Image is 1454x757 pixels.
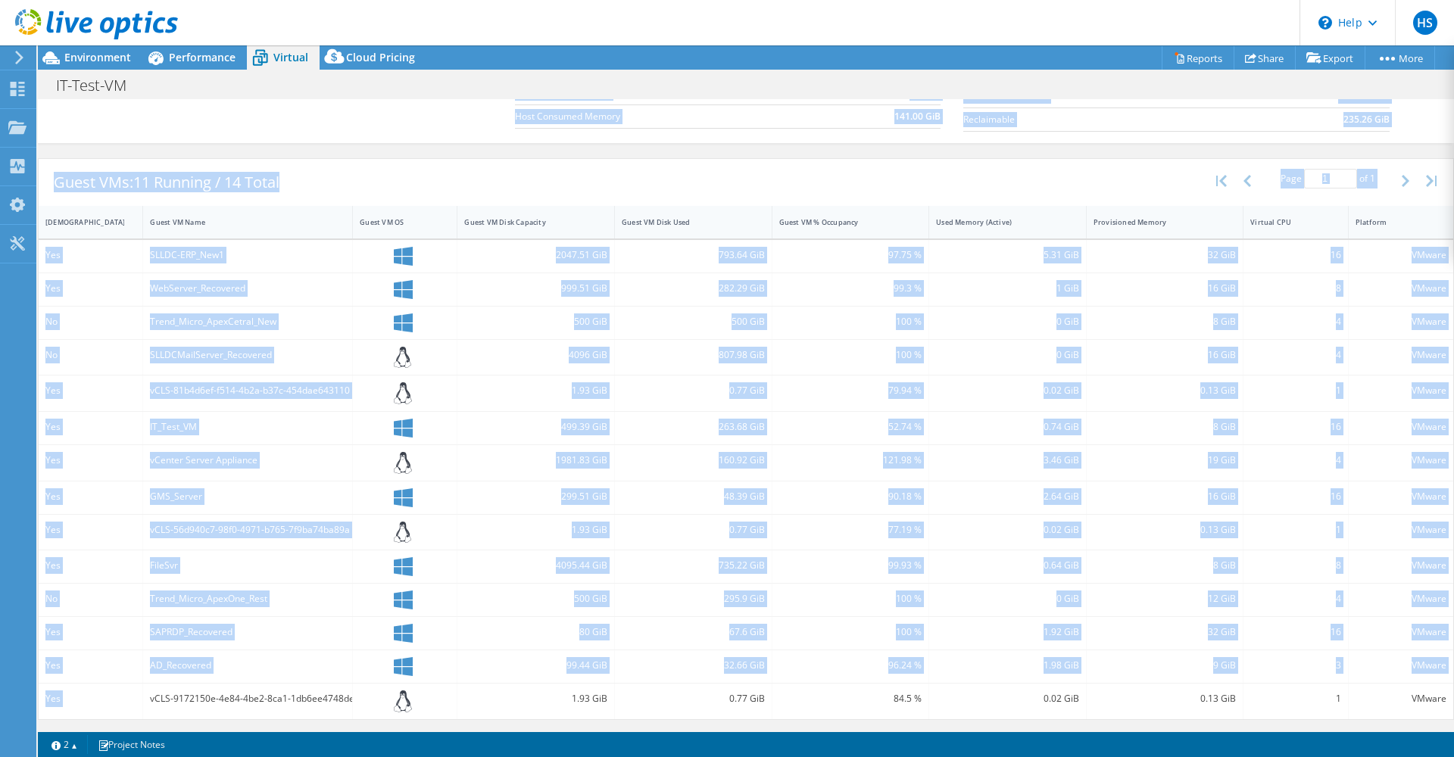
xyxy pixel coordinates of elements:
div: 500 GiB [622,313,765,330]
div: Guest VM Name [150,217,327,227]
div: 84.5 % [779,690,922,707]
div: Yes [45,557,136,574]
div: 8 [1250,557,1340,574]
div: 5.31 GiB [936,247,1079,263]
div: VMware [1356,247,1446,263]
div: 16 [1250,624,1340,640]
div: 0.02 GiB [936,382,1079,399]
div: 1 [1250,382,1340,399]
div: 3 [1250,657,1340,674]
div: 16 GiB [1094,347,1237,363]
div: 8 GiB [1094,313,1237,330]
div: 8 GiB [1094,419,1237,435]
span: HS [1413,11,1437,35]
div: VMware [1356,657,1446,674]
div: 99.44 GiB [464,657,607,674]
div: 3.46 GiB [936,452,1079,469]
div: 99.93 % [779,557,922,574]
div: Yes [45,419,136,435]
div: VMware [1356,382,1446,399]
div: 100 % [779,624,922,640]
div: 160.92 GiB [622,452,765,469]
div: 67.6 GiB [622,624,765,640]
div: 52.74 % [779,419,922,435]
div: 16 GiB [1094,488,1237,505]
div: Yes [45,488,136,505]
div: WebServer_Recovered [150,280,345,297]
div: 500 GiB [464,590,607,607]
div: 77.19 % [779,522,922,538]
div: 0 GiB [936,313,1079,330]
div: 48.39 GiB [622,488,765,505]
div: 999.51 GiB [464,280,607,297]
div: IT_Test_VM [150,419,345,435]
div: AD_Recovered [150,657,345,674]
div: 0.02 GiB [936,522,1079,538]
div: 1981.83 GiB [464,452,607,469]
span: Performance [169,50,236,64]
div: 4 [1250,347,1340,363]
b: 141.00 GiB [894,109,941,124]
div: 1.93 GiB [464,382,607,399]
div: Guest VM Disk Capacity [464,217,589,227]
div: 735.22 GiB [622,557,765,574]
div: Used Memory (Active) [936,217,1061,227]
div: 0 GiB [936,590,1079,607]
div: Yes [45,247,136,263]
div: 4096 GiB [464,347,607,363]
div: VMware [1356,280,1446,297]
span: Page of [1281,169,1375,188]
div: 97.75 % [779,247,922,263]
div: 80 GiB [464,624,607,640]
div: 16 GiB [1094,280,1237,297]
div: 1.98 GiB [936,657,1079,674]
div: VMware [1356,590,1446,607]
div: 299.51 GiB [464,488,607,505]
div: Yes [45,280,136,297]
label: Reclaimable [963,112,1242,127]
div: vCLS-9172150e-4e84-4be2-8ca1-1db6ee4748de [150,690,345,707]
a: Export [1295,46,1365,70]
div: Yes [45,452,136,469]
div: 0.77 GiB [622,382,765,399]
div: 100 % [779,590,922,607]
div: 8 GiB [1094,557,1237,574]
div: No [45,590,136,607]
div: vCLS-81b4d6ef-f514-4b2a-b37c-454dae643110 [150,382,345,399]
div: VMware [1356,452,1446,469]
input: jump to page [1304,169,1357,188]
div: 100 % [779,347,922,363]
div: 0.64 GiB [936,557,1079,574]
div: 8 [1250,280,1340,297]
div: VMware [1356,624,1446,640]
div: Yes [45,382,136,399]
div: 282.29 GiB [622,280,765,297]
div: 2.64 GiB [936,488,1079,505]
h1: IT-Test-VM [49,77,150,94]
div: 2047.51 GiB [464,247,607,263]
div: VMware [1356,419,1446,435]
div: SLLDCMailServer_Recovered [150,347,345,363]
div: GMS_Server [150,488,345,505]
div: 295.9 GiB [622,590,765,607]
div: 1.92 GiB [936,624,1079,640]
div: 16 [1250,488,1340,505]
div: 1.93 GiB [464,522,607,538]
div: 0.77 GiB [622,522,765,538]
div: VMware [1356,690,1446,707]
div: 19 GiB [1094,452,1237,469]
div: Yes [45,624,136,640]
div: 12 GiB [1094,590,1237,607]
div: Guest VM OS [360,217,432,227]
div: 0.13 GiB [1094,382,1237,399]
div: 1 GiB [936,280,1079,297]
div: 9 GiB [1094,657,1237,674]
span: Virtual [273,50,308,64]
div: 32 GiB [1094,247,1237,263]
a: Project Notes [87,735,176,754]
div: 100 % [779,313,922,330]
div: FileSvr [150,557,345,574]
div: VMware [1356,557,1446,574]
div: 499.39 GiB [464,419,607,435]
div: 79.94 % [779,382,922,399]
